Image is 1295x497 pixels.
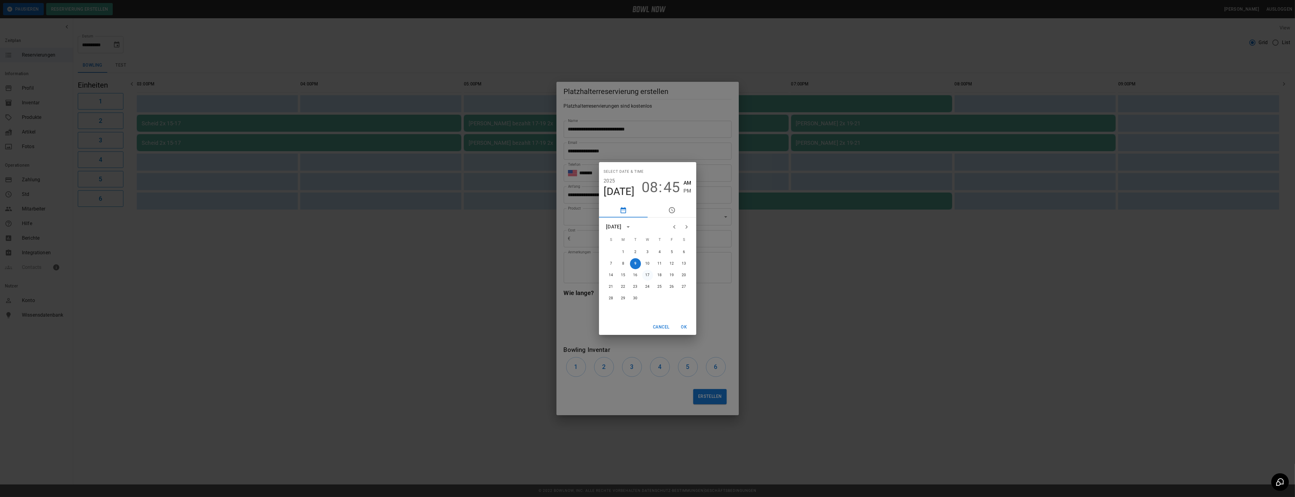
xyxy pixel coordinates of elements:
[623,222,633,232] button: calendar view is open, switch to year view
[648,203,696,217] button: pick time
[666,234,677,246] span: Friday
[654,247,665,258] button: 4
[684,179,691,187] button: AM
[642,179,658,196] button: 08
[618,258,629,269] button: 8
[604,167,644,177] span: Select date & time
[642,270,653,281] button: 17
[679,258,690,269] button: 13
[650,321,672,333] button: Cancel
[654,270,665,281] button: 18
[618,234,629,246] span: Monday
[630,234,641,246] span: Tuesday
[654,281,665,292] button: 25
[606,293,617,304] button: 28
[630,258,641,269] button: 9
[659,179,662,196] span: :
[599,203,648,217] button: pick date
[642,234,653,246] span: Wednesday
[606,234,617,246] span: Sunday
[642,247,653,258] button: 3
[604,177,615,185] button: 2025
[666,258,677,269] button: 12
[684,187,691,195] button: PM
[679,270,690,281] button: 20
[666,281,677,292] button: 26
[618,247,629,258] button: 1
[642,281,653,292] button: 24
[630,270,641,281] button: 16
[606,270,617,281] button: 14
[630,247,641,258] button: 2
[618,281,629,292] button: 22
[679,281,690,292] button: 27
[674,321,694,333] button: OK
[618,270,629,281] button: 15
[630,281,641,292] button: 23
[604,185,635,198] button: [DATE]
[679,247,690,258] button: 6
[668,221,680,233] button: Previous month
[663,179,680,196] button: 45
[680,221,693,233] button: Next month
[679,234,690,246] span: Saturday
[666,247,677,258] button: 5
[606,258,617,269] button: 7
[666,270,677,281] button: 19
[630,293,641,304] button: 30
[618,293,629,304] button: 29
[606,281,617,292] button: 21
[654,258,665,269] button: 11
[606,223,622,231] div: [DATE]
[642,258,653,269] button: 10
[654,234,665,246] span: Thursday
